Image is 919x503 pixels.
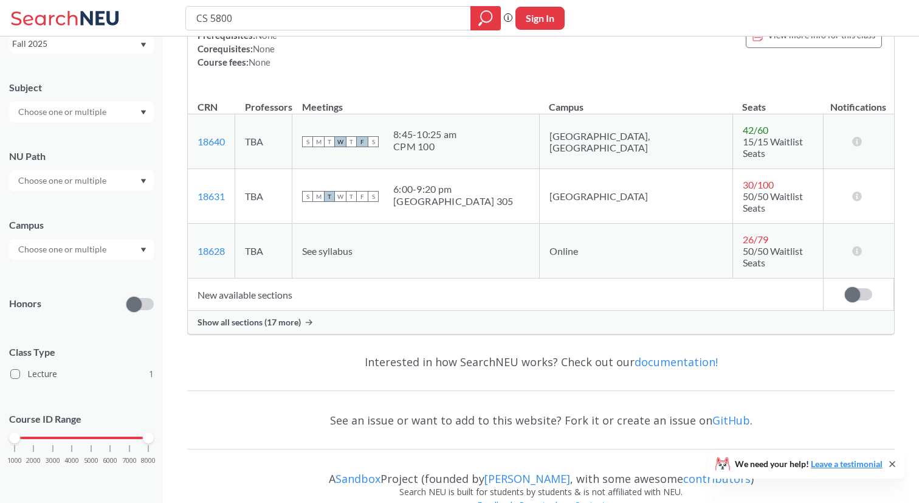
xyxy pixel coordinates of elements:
span: 2000 [26,457,41,464]
div: Campus [9,218,154,232]
span: Show all sections (17 more) [198,317,301,328]
a: contributors [683,471,751,486]
th: Notifications [823,88,893,114]
span: T [324,191,335,202]
span: 6000 [103,457,117,464]
span: 8000 [141,457,156,464]
span: None [249,57,270,68]
span: 4000 [64,457,79,464]
td: Online [539,224,732,279]
td: [GEOGRAPHIC_DATA], [GEOGRAPHIC_DATA] [539,114,732,169]
span: 50/50 Waitlist Seats [743,245,803,268]
div: See an issue or want to add to this website? Fork it or create an issue on . [187,403,895,438]
div: CRN [198,100,218,114]
div: Fall 2025Dropdown arrow [9,34,154,54]
span: We need your help! [735,460,883,468]
svg: Dropdown arrow [140,43,146,47]
span: W [335,136,346,147]
span: S [302,191,313,202]
span: 50/50 Waitlist Seats [743,190,803,213]
span: T [346,136,357,147]
div: [GEOGRAPHIC_DATA] 305 [393,195,513,207]
div: CPM 100 [393,140,456,153]
span: F [357,191,368,202]
span: S [368,191,379,202]
span: W [335,191,346,202]
span: S [368,136,379,147]
input: Choose one or multiple [12,173,114,188]
div: Interested in how SearchNEU works? Check out our [187,344,895,380]
a: documentation! [635,355,718,369]
th: Seats [732,88,823,114]
p: Course ID Range [9,412,154,426]
div: Fall 2025 [12,37,139,50]
p: Honors [9,297,41,311]
div: NU Path [9,150,154,163]
span: See syllabus [302,245,353,257]
svg: Dropdown arrow [140,179,146,184]
span: S [302,136,313,147]
div: Search NEU is built for students by students & is not affiliated with NEU. [187,485,895,499]
div: Dropdown arrow [9,239,154,260]
span: M [313,136,324,147]
span: 1000 [7,457,22,464]
div: Dropdown arrow [9,170,154,191]
td: New available sections [188,279,823,311]
span: 3000 [46,457,60,464]
span: 15/15 Waitlist Seats [743,136,803,159]
input: Choose one or multiple [12,105,114,119]
div: Show all sections (17 more) [188,311,894,334]
div: Subject [9,81,154,94]
span: F [357,136,368,147]
svg: magnifying glass [478,10,493,27]
svg: Dropdown arrow [140,110,146,115]
span: 5000 [84,457,98,464]
th: Professors [235,88,292,114]
span: 7000 [122,457,137,464]
div: 8:45 - 10:25 am [393,128,456,140]
td: [GEOGRAPHIC_DATA] [539,169,732,224]
div: Dropdown arrow [9,102,154,122]
td: TBA [235,114,292,169]
span: Class Type [9,345,154,359]
span: 30 / 100 [743,179,774,190]
th: Campus [539,88,732,114]
div: NUPaths: Prerequisites: Corequisites: Course fees: [198,15,343,69]
button: Sign In [515,7,565,30]
a: Sandbox [336,471,380,486]
span: None [253,43,275,54]
td: TBA [235,224,292,279]
input: Choose one or multiple [12,242,114,257]
span: T [324,136,335,147]
a: Leave a testimonial [811,459,883,469]
span: M [313,191,324,202]
th: Meetings [292,88,540,114]
a: GitHub [712,413,750,428]
a: 18631 [198,190,225,202]
a: [PERSON_NAME] [484,471,570,486]
div: 6:00 - 9:20 pm [393,183,513,195]
a: 18640 [198,136,225,147]
span: 42 / 60 [743,124,768,136]
span: 1 [149,367,154,381]
span: T [346,191,357,202]
span: 26 / 79 [743,234,768,245]
a: 18628 [198,245,225,257]
input: Class, professor, course number, "phrase" [195,8,462,29]
label: Lecture [10,366,154,382]
div: A Project (founded by , with some awesome ) [187,461,895,485]
td: TBA [235,169,292,224]
svg: Dropdown arrow [140,248,146,252]
div: magnifying glass [470,6,501,30]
